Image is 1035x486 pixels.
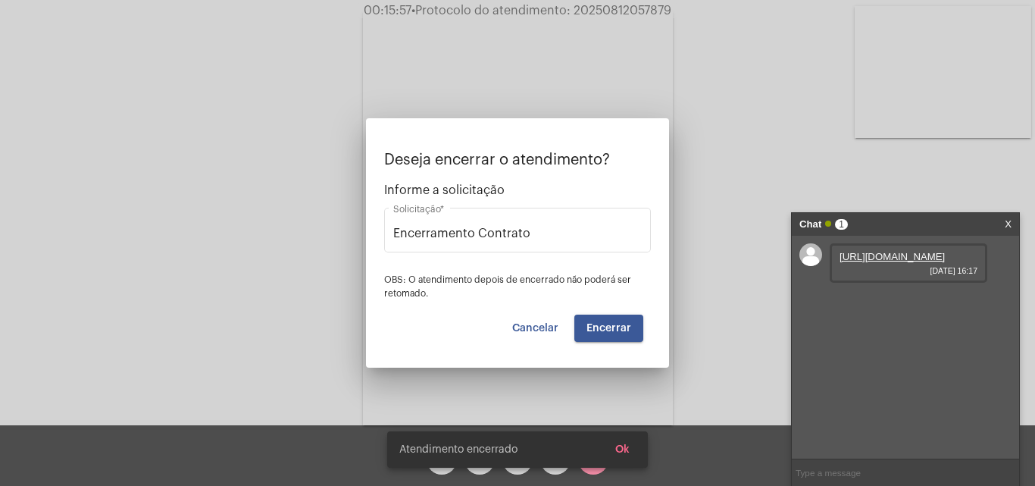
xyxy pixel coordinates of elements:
input: Type a message [792,459,1019,486]
span: Informe a solicitação [384,183,651,197]
span: Ok [615,444,630,455]
a: [URL][DOMAIN_NAME] [840,251,945,262]
a: X [1005,213,1012,236]
span: • [411,5,415,17]
span: [DATE] 16:17 [840,266,977,275]
span: Online [825,221,831,227]
button: Cancelar [500,315,571,342]
span: Cancelar [512,323,558,334]
span: Atendimento encerrado [399,442,517,457]
span: OBS: O atendimento depois de encerrado não poderá ser retomado. [384,275,631,298]
input: Buscar solicitação [393,227,642,240]
span: 00:15:57 [364,5,411,17]
strong: Chat [799,213,821,236]
span: Encerrar [586,323,631,334]
span: Protocolo do atendimento: 20250812057879 [411,5,671,17]
button: Encerrar [574,315,643,342]
p: Deseja encerrar o atendimento? [384,152,651,168]
span: 1 [835,219,848,230]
